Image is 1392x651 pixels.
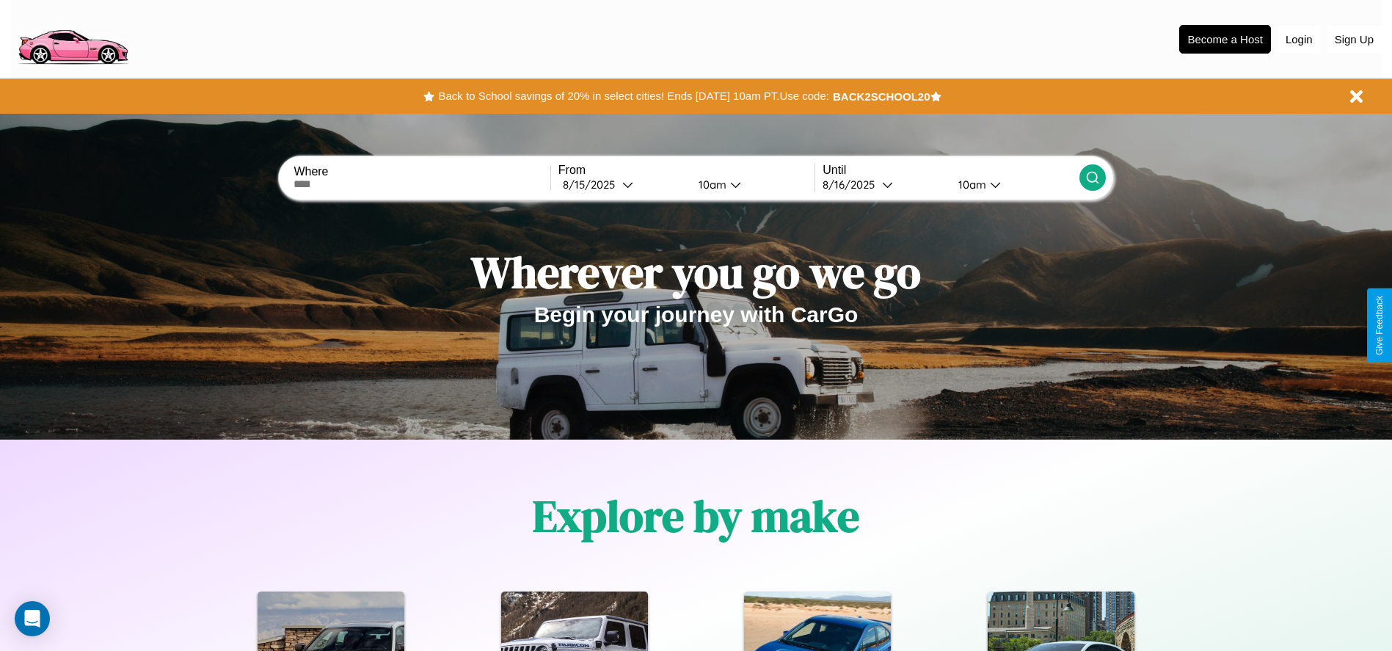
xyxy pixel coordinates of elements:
[558,164,815,177] label: From
[691,178,730,192] div: 10am
[1179,25,1271,54] button: Become a Host
[1278,26,1320,53] button: Login
[15,601,50,636] div: Open Intercom Messenger
[947,177,1079,192] button: 10am
[558,177,687,192] button: 8/15/2025
[1374,296,1385,355] div: Give Feedback
[1327,26,1381,53] button: Sign Up
[687,177,815,192] button: 10am
[434,86,832,106] button: Back to School savings of 20% in select cities! Ends [DATE] 10am PT.Use code:
[951,178,990,192] div: 10am
[823,164,1079,177] label: Until
[294,165,550,178] label: Where
[533,486,859,546] h1: Explore by make
[11,7,134,68] img: logo
[833,90,930,103] b: BACK2SCHOOL20
[823,178,882,192] div: 8 / 16 / 2025
[563,178,622,192] div: 8 / 15 / 2025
